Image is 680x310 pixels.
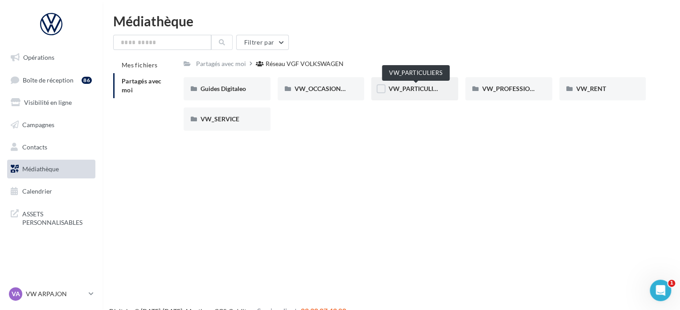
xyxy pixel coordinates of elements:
span: Boîte de réception [23,76,74,83]
div: VW_PARTICULIERS [382,65,450,81]
span: 1 [668,280,675,287]
button: Filtrer par [236,35,289,50]
div: Réseau VGF VOLKSWAGEN [266,59,344,68]
span: Contacts [22,143,47,150]
span: Guides Digitaleo [201,85,246,92]
span: VW_SERVICE [201,115,239,123]
span: VW_PROFESSIONNELS [482,85,550,92]
span: VW_OCCASIONS_GARANTIES [295,85,382,92]
span: Opérations [23,54,54,61]
span: Médiathèque [22,165,59,173]
span: Partagés avec moi [122,77,162,94]
a: Contacts [5,138,97,157]
span: Mes fichiers [122,61,157,69]
span: VW_PARTICULIERS [388,85,444,92]
span: Calendrier [22,187,52,195]
a: ASSETS PERSONNALISABLES [5,204,97,231]
p: VW ARPAJON [26,289,85,298]
a: Opérations [5,48,97,67]
a: Campagnes [5,116,97,134]
a: Médiathèque [5,160,97,178]
div: Partagés avec moi [196,59,246,68]
span: VA [12,289,20,298]
div: Médiathèque [113,14,669,28]
a: Boîte de réception86 [5,70,97,90]
span: ASSETS PERSONNALISABLES [22,208,92,227]
iframe: Intercom live chat [650,280,671,301]
span: VW_RENT [576,85,606,92]
a: VA VW ARPAJON [7,285,95,302]
a: Calendrier [5,182,97,201]
a: Visibilité en ligne [5,93,97,112]
div: 86 [82,77,92,84]
span: Campagnes [22,121,54,128]
span: Visibilité en ligne [24,99,72,106]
